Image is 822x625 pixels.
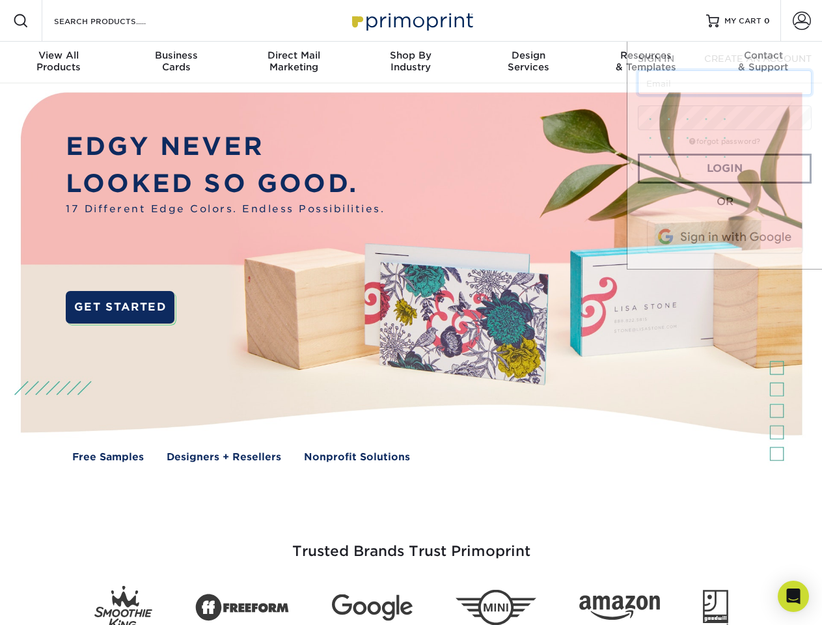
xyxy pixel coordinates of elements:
[724,16,761,27] span: MY CART
[587,42,704,83] a: Resources& Templates
[704,53,812,64] span: CREATE AN ACCOUNT
[703,590,728,625] img: Goodwill
[66,128,385,165] p: EDGY NEVER
[346,7,476,35] img: Primoprint
[117,49,234,61] span: Business
[117,49,234,73] div: Cards
[587,49,704,61] span: Resources
[53,13,180,29] input: SEARCH PRODUCTS.....
[778,581,809,612] div: Open Intercom Messenger
[117,42,234,83] a: BusinessCards
[764,16,770,25] span: 0
[235,49,352,61] span: Direct Mail
[31,512,792,576] h3: Trusted Brands Trust Primoprint
[470,42,587,83] a: DesignServices
[352,49,469,73] div: Industry
[579,596,660,620] img: Amazon
[235,49,352,73] div: Marketing
[304,450,410,465] a: Nonprofit Solutions
[470,49,587,61] span: Design
[167,450,281,465] a: Designers + Resellers
[66,291,174,324] a: GET STARTED
[587,49,704,73] div: & Templates
[332,594,413,621] img: Google
[66,202,385,217] span: 17 Different Edge Colors. Endless Possibilities.
[352,42,469,83] a: Shop ByIndustry
[638,53,674,64] span: SIGN IN
[638,70,812,95] input: Email
[689,137,760,146] a: forgot password?
[352,49,469,61] span: Shop By
[235,42,352,83] a: Direct MailMarketing
[72,450,144,465] a: Free Samples
[470,49,587,73] div: Services
[3,585,111,620] iframe: Google Customer Reviews
[638,154,812,184] a: Login
[66,165,385,202] p: LOOKED SO GOOD.
[638,194,812,210] div: OR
